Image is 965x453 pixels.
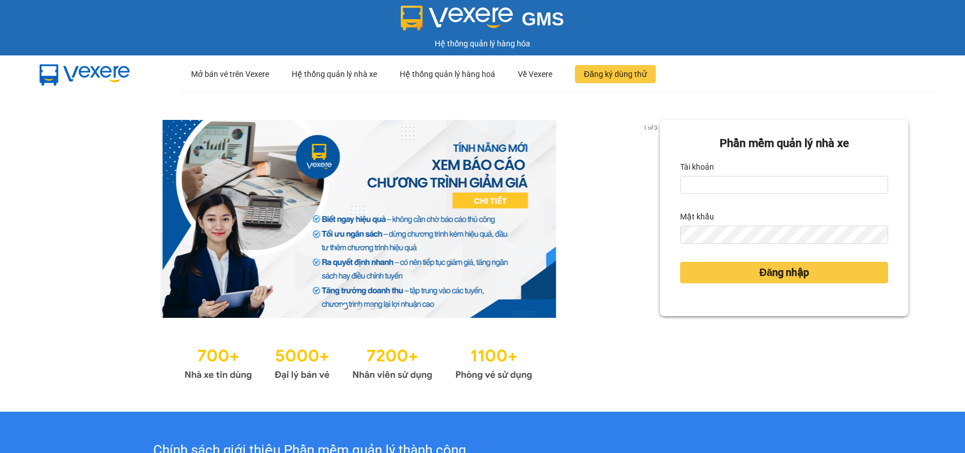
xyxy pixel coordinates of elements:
[356,304,361,309] li: slide item 2
[584,68,647,80] span: Đăng ký dùng thử
[401,17,564,26] a: GMS
[680,158,714,176] label: Tài khoản
[640,120,660,135] p: 1 of 3
[3,37,962,50] div: Hệ thống quản lý hàng hóa
[575,65,656,83] button: Đăng ký dùng thử
[644,120,660,318] button: next slide / item
[57,120,72,318] button: previous slide / item
[680,135,888,152] div: Phần mềm quản lý nhà xe
[400,56,495,92] div: Hệ thống quản lý hàng hoá
[518,56,552,92] div: Về Vexere
[28,55,141,93] img: mbUUG5Q.png
[680,262,888,283] button: Đăng nhập
[370,304,374,309] li: slide item 3
[680,176,888,194] input: Tài khoản
[343,304,347,309] li: slide item 1
[759,265,809,281] span: Đăng nhập
[680,208,714,226] label: Mật khẩu
[522,8,564,29] span: GMS
[292,56,377,92] div: Hệ thống quản lý nhà xe
[184,340,533,383] img: Statistics.png
[191,56,269,92] div: Mở bán vé trên Vexere
[680,226,888,244] input: Mật khẩu
[401,6,513,31] img: logo 2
